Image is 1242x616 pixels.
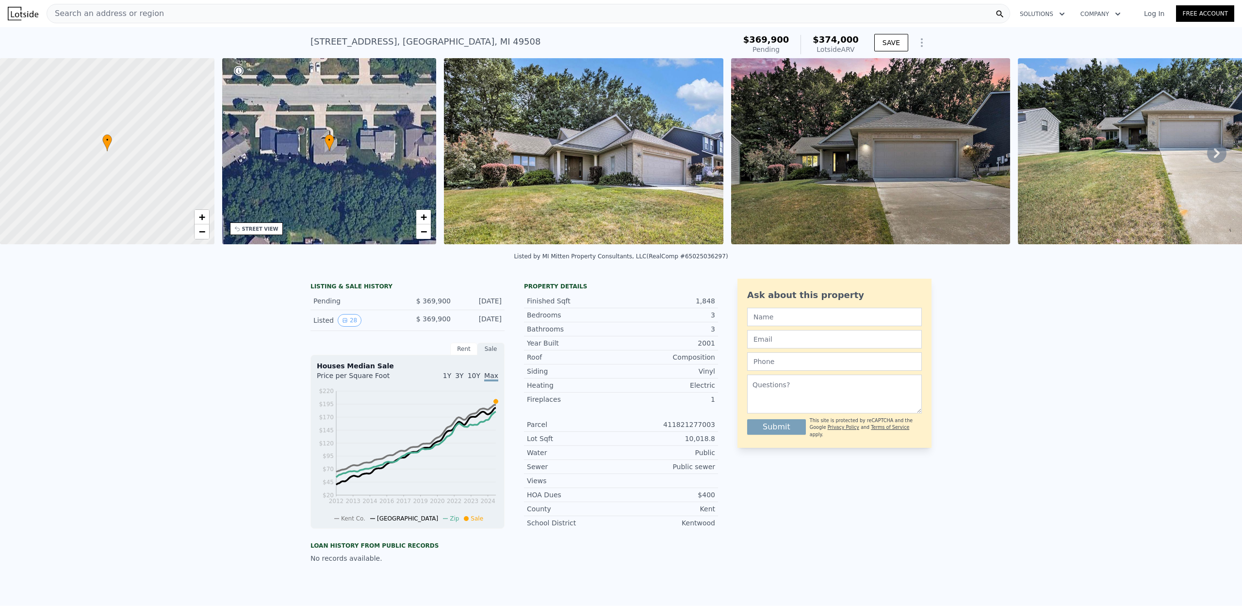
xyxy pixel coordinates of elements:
[102,134,112,151] div: •
[242,225,278,233] div: STREET VIEW
[416,224,431,239] a: Zoom out
[379,498,394,505] tspan: 2016
[731,58,1010,244] img: Sale: 167208071 Parcel: 127723455
[527,518,621,528] div: School District
[396,498,411,505] tspan: 2017
[443,372,451,379] span: 1Y
[325,136,334,144] span: •
[8,7,38,20] img: Lotside
[621,395,715,404] div: 1
[317,361,498,371] div: Houses Median Sale
[747,308,922,326] input: Name
[310,35,540,48] div: [STREET_ADDRESS] , [GEOGRAPHIC_DATA] , MI 49508
[317,371,408,386] div: Price per Square Foot
[527,296,621,306] div: Finished Sqft
[377,515,438,522] span: [GEOGRAPHIC_DATA]
[621,324,715,334] div: 3
[527,352,621,362] div: Roof
[416,297,451,305] span: $ 369,900
[1012,5,1073,23] button: Solutions
[621,504,715,514] div: Kent
[621,420,715,429] div: 411821277003
[621,518,715,528] div: Kentwood
[310,542,505,550] div: Loan history from public records
[430,498,445,505] tspan: 2020
[416,315,451,323] span: $ 369,900
[527,395,621,404] div: Fireplaces
[323,466,334,473] tspan: $70
[195,224,209,239] a: Zoom out
[1073,5,1128,23] button: Company
[455,372,463,379] span: 3Y
[621,296,715,306] div: 1,848
[621,310,715,320] div: 3
[325,134,334,151] div: •
[450,515,459,522] span: Zip
[747,419,806,435] button: Submit
[310,553,505,563] div: No records available.
[198,225,205,237] span: −
[527,310,621,320] div: Bedrooms
[527,324,621,334] div: Bathrooms
[338,314,361,327] button: View historical data
[514,253,728,260] div: Listed by MI Mitten Property Consultants, LLC (RealComp #65025036297)
[329,498,344,505] tspan: 2012
[447,498,462,505] tspan: 2022
[621,462,715,472] div: Public sewer
[621,490,715,500] div: $400
[621,338,715,348] div: 2001
[341,515,365,522] span: Kent Co.
[527,380,621,390] div: Heating
[527,504,621,514] div: County
[480,498,495,505] tspan: 2024
[313,296,400,306] div: Pending
[345,498,360,505] tspan: 2013
[524,283,718,290] div: Property details
[810,417,922,438] div: This site is protected by reCAPTCHA and the Google and apply.
[527,420,621,429] div: Parcel
[319,427,334,434] tspan: $145
[468,372,480,379] span: 10Y
[527,476,621,486] div: Views
[813,45,859,54] div: Lotside ARV
[912,33,931,52] button: Show Options
[323,492,334,499] tspan: $20
[471,515,483,522] span: Sale
[813,34,859,45] span: $374,000
[444,58,723,244] img: Sale: 167208071 Parcel: 127723455
[743,34,789,45] span: $369,900
[413,498,428,505] tspan: 2019
[416,210,431,224] a: Zoom in
[313,314,400,327] div: Listed
[464,498,479,505] tspan: 2023
[319,440,334,447] tspan: $120
[323,479,334,486] tspan: $45
[747,330,922,348] input: Email
[477,343,505,355] div: Sale
[458,296,502,306] div: [DATE]
[310,283,505,292] div: LISTING & SALE HISTORY
[621,434,715,443] div: 10,018.8
[747,288,922,302] div: Ask about this property
[319,401,334,408] tspan: $195
[458,314,502,327] div: [DATE]
[102,136,112,144] span: •
[743,45,789,54] div: Pending
[421,225,427,237] span: −
[621,380,715,390] div: Electric
[195,210,209,224] a: Zoom in
[874,34,908,51] button: SAVE
[527,448,621,458] div: Water
[47,8,164,19] span: Search an address or region
[747,352,922,371] input: Phone
[198,211,205,223] span: +
[527,490,621,500] div: HOA Dues
[362,498,377,505] tspan: 2014
[484,372,498,381] span: Max
[450,343,477,355] div: Rent
[1132,9,1176,18] a: Log In
[621,366,715,376] div: Vinyl
[621,352,715,362] div: Composition
[319,388,334,395] tspan: $220
[621,448,715,458] div: Public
